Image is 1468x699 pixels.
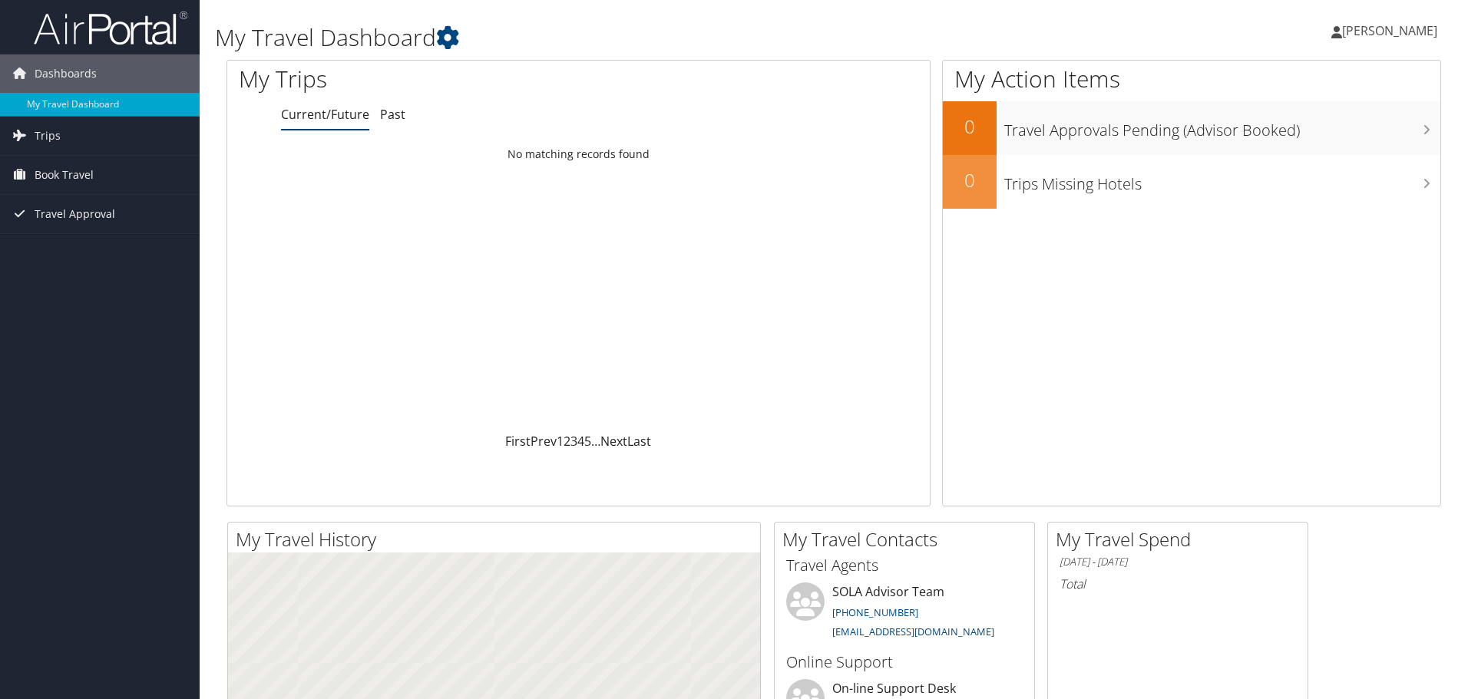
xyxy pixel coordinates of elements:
span: Dashboards [35,54,97,93]
span: … [591,433,600,450]
h1: My Trips [239,63,626,95]
h1: My Travel Dashboard [215,21,1040,54]
h3: Online Support [786,651,1023,673]
a: [PHONE_NUMBER] [832,605,918,619]
h2: My Travel History [236,526,760,552]
h6: [DATE] - [DATE] [1060,555,1296,569]
a: 3 [570,433,577,450]
span: Travel Approval [35,195,115,233]
span: Trips [35,117,61,155]
a: 0Travel Approvals Pending (Advisor Booked) [943,101,1440,155]
h2: 0 [943,167,997,193]
a: 0Trips Missing Hotels [943,155,1440,209]
img: airportal-logo.png [34,10,187,46]
a: Current/Future [281,106,369,123]
h3: Travel Agents [786,555,1023,576]
a: [PERSON_NAME] [1331,8,1453,54]
a: 5 [584,433,591,450]
a: Last [627,433,651,450]
span: Book Travel [35,156,94,194]
h6: Total [1060,575,1296,592]
a: 1 [557,433,564,450]
h2: 0 [943,114,997,140]
a: Next [600,433,627,450]
h1: My Action Items [943,63,1440,95]
h2: My Travel Spend [1056,526,1308,552]
span: [PERSON_NAME] [1342,22,1437,39]
h3: Travel Approvals Pending (Advisor Booked) [1004,112,1440,141]
a: First [505,433,531,450]
a: 4 [577,433,584,450]
h2: My Travel Contacts [782,526,1034,552]
li: SOLA Advisor Team [779,582,1030,645]
h3: Trips Missing Hotels [1004,166,1440,195]
a: [EMAIL_ADDRESS][DOMAIN_NAME] [832,625,994,638]
td: No matching records found [227,140,930,168]
a: Past [380,106,405,123]
a: Prev [531,433,557,450]
a: 2 [564,433,570,450]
